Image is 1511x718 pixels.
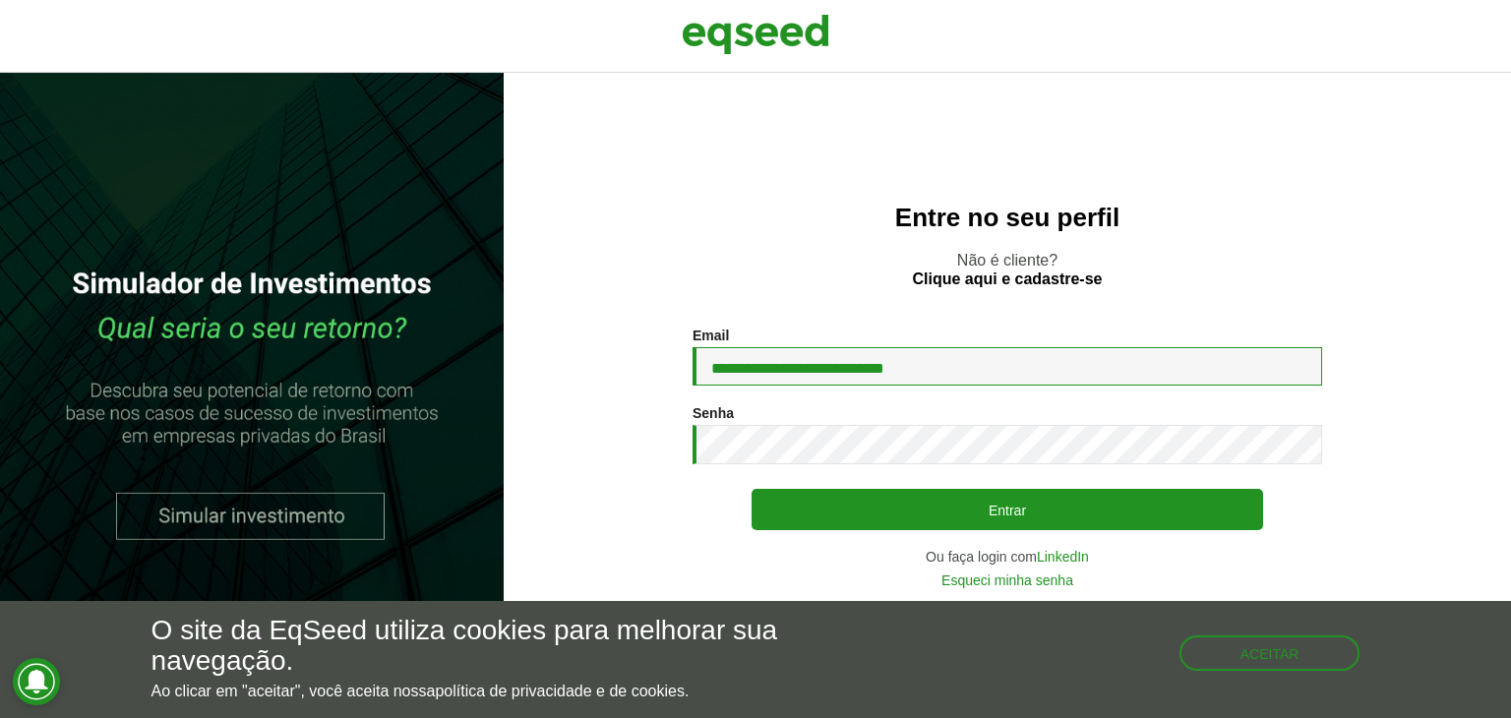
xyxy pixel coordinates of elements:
[151,616,876,677] h5: O site da EqSeed utiliza cookies para melhorar sua navegação.
[693,406,734,420] label: Senha
[1037,550,1089,564] a: LinkedIn
[151,682,876,700] p: Ao clicar em "aceitar", você aceita nossa .
[543,251,1472,288] p: Não é cliente?
[693,550,1322,564] div: Ou faça login com
[693,329,729,342] label: Email
[941,573,1073,587] a: Esqueci minha senha
[1179,635,1360,671] button: Aceitar
[682,10,829,59] img: EqSeed Logo
[543,204,1472,232] h2: Entre no seu perfil
[435,684,685,699] a: política de privacidade e de cookies
[752,489,1263,530] button: Entrar
[913,271,1103,287] a: Clique aqui e cadastre-se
